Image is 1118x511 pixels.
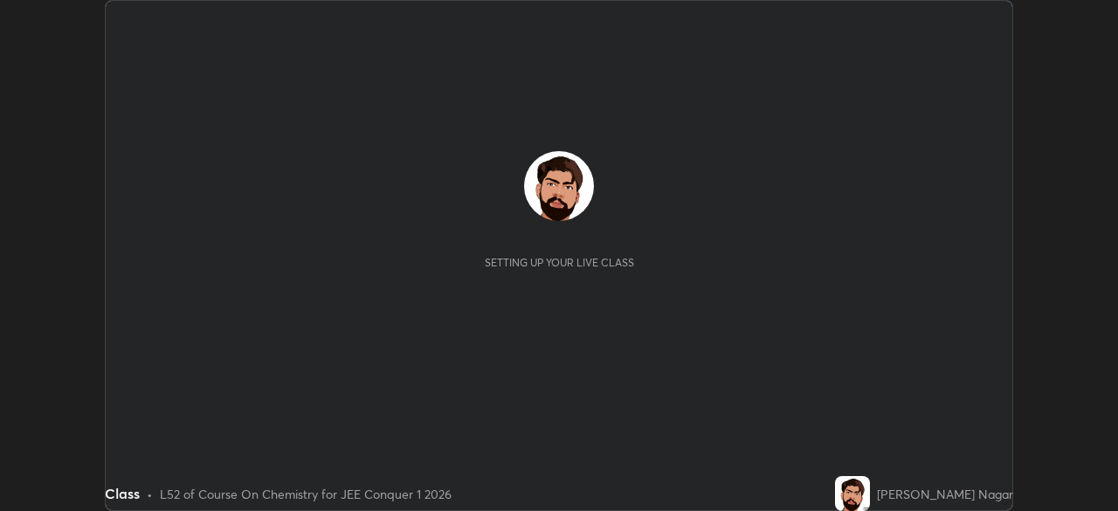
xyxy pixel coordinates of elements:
[147,485,153,503] div: •
[524,151,594,221] img: 8a6df0ca86aa4bafae21e328bd8b9af3.jpg
[835,476,870,511] img: 8a6df0ca86aa4bafae21e328bd8b9af3.jpg
[877,485,1013,503] div: [PERSON_NAME] Nagar
[160,485,452,503] div: L52 of Course On Chemistry for JEE Conquer 1 2026
[105,483,140,504] div: Class
[485,256,634,269] div: Setting up your live class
